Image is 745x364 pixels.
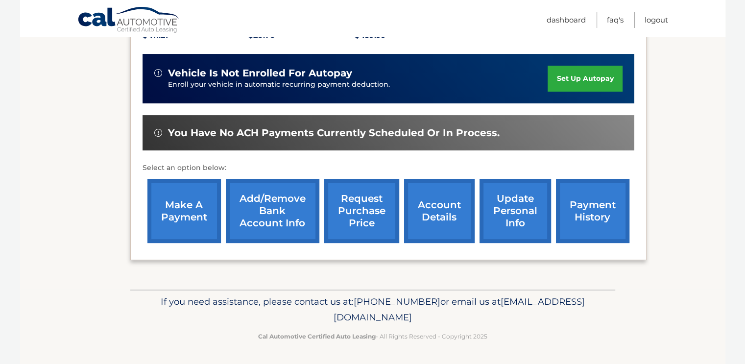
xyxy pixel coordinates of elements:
span: [EMAIL_ADDRESS][DOMAIN_NAME] [334,296,585,323]
img: alert-white.svg [154,69,162,77]
a: payment history [556,179,629,243]
p: Enroll your vehicle in automatic recurring payment deduction. [168,79,548,90]
strong: Cal Automotive Certified Auto Leasing [258,333,376,340]
a: update personal info [480,179,551,243]
a: request purchase price [324,179,399,243]
span: [PHONE_NUMBER] [354,296,440,307]
a: Logout [645,12,668,28]
p: If you need assistance, please contact us at: or email us at [137,294,609,325]
a: Dashboard [547,12,586,28]
a: Cal Automotive [77,6,180,35]
a: set up autopay [548,66,622,92]
p: Select an option below: [143,162,634,174]
a: account details [404,179,475,243]
a: Add/Remove bank account info [226,179,319,243]
span: You have no ACH payments currently scheduled or in process. [168,127,500,139]
img: alert-white.svg [154,129,162,137]
a: FAQ's [607,12,624,28]
span: vehicle is not enrolled for autopay [168,67,352,79]
a: make a payment [147,179,221,243]
p: - All Rights Reserved - Copyright 2025 [137,331,609,341]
